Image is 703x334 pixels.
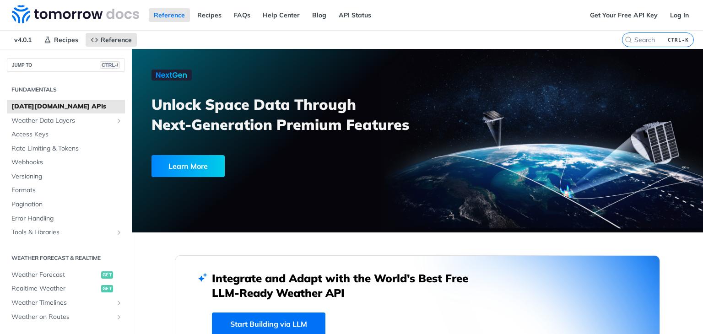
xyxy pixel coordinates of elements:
span: [DATE][DOMAIN_NAME] APIs [11,102,123,111]
a: Tools & LibrariesShow subpages for Tools & Libraries [7,226,125,239]
span: Access Keys [11,130,123,139]
span: v4.0.1 [9,33,37,47]
h2: Fundamentals [7,86,125,94]
a: Get Your Free API Key [585,8,663,22]
span: Versioning [11,172,123,181]
a: FAQs [229,8,255,22]
span: Weather Timelines [11,298,113,307]
kbd: CTRL-K [665,35,691,44]
a: Error Handling [7,212,125,226]
button: Show subpages for Weather Data Layers [115,117,123,124]
span: get [101,271,113,279]
span: Error Handling [11,214,123,223]
a: Reference [86,33,137,47]
a: Realtime Weatherget [7,282,125,296]
a: Weather Forecastget [7,268,125,282]
a: Reference [149,8,190,22]
svg: Search [625,36,632,43]
a: API Status [334,8,376,22]
a: Pagination [7,198,125,211]
a: Blog [307,8,331,22]
button: JUMP TOCTRL-/ [7,58,125,72]
span: Rate Limiting & Tokens [11,144,123,153]
a: Weather on RoutesShow subpages for Weather on Routes [7,310,125,324]
h3: Unlock Space Data Through Next-Generation Premium Features [151,94,427,135]
span: Formats [11,186,123,195]
span: Webhooks [11,158,123,167]
button: Show subpages for Weather on Routes [115,313,123,321]
a: [DATE][DOMAIN_NAME] APIs [7,100,125,113]
a: Formats [7,183,125,197]
a: Versioning [7,170,125,183]
span: Weather Data Layers [11,116,113,125]
a: Recipes [192,8,227,22]
button: Show subpages for Weather Timelines [115,299,123,307]
span: Weather on Routes [11,312,113,322]
button: Show subpages for Tools & Libraries [115,229,123,236]
a: Rate Limiting & Tokens [7,142,125,156]
a: Help Center [258,8,305,22]
a: Learn More [151,155,372,177]
span: Recipes [54,36,78,44]
a: Access Keys [7,128,125,141]
h2: Weather Forecast & realtime [7,254,125,262]
span: Reference [101,36,132,44]
a: Webhooks [7,156,125,169]
h2: Integrate and Adapt with the World’s Best Free LLM-Ready Weather API [212,271,482,300]
span: CTRL-/ [100,61,120,69]
span: get [101,285,113,292]
a: Log In [665,8,694,22]
span: Tools & Libraries [11,228,113,237]
a: Weather Data LayersShow subpages for Weather Data Layers [7,114,125,128]
a: Recipes [39,33,83,47]
span: Pagination [11,200,123,209]
span: Realtime Weather [11,284,99,293]
img: Tomorrow.io Weather API Docs [12,5,139,23]
span: Weather Forecast [11,270,99,280]
img: NextGen [151,70,192,81]
a: Weather TimelinesShow subpages for Weather Timelines [7,296,125,310]
div: Learn More [151,155,225,177]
